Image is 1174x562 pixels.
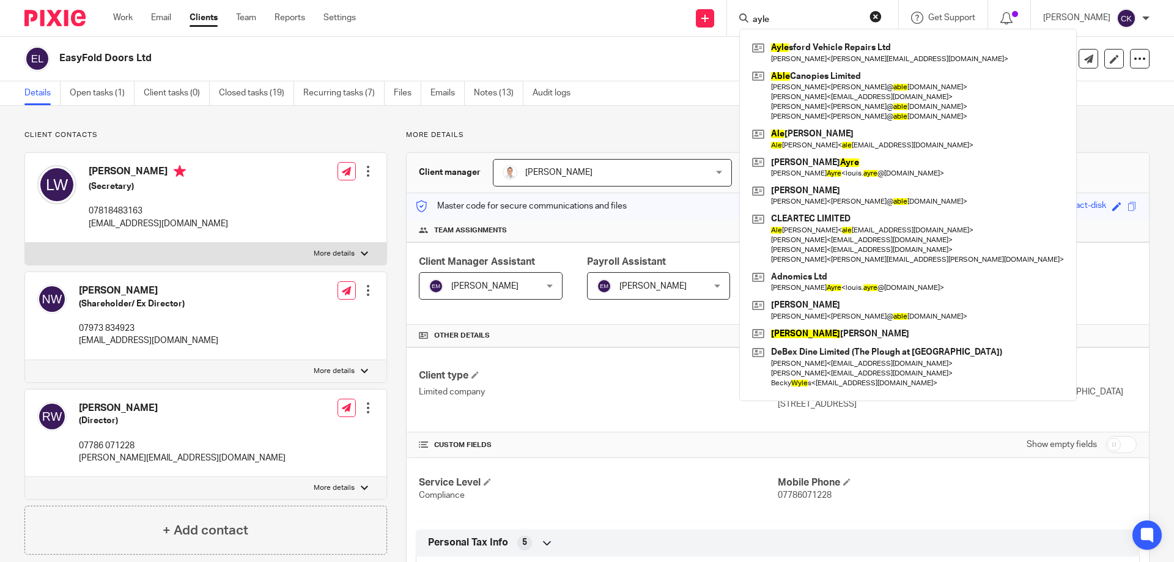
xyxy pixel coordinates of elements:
span: Get Support [928,13,975,22]
a: Team [236,12,256,24]
p: [STREET_ADDRESS] [778,398,1137,410]
a: Details [24,81,61,105]
h4: Client type [419,369,778,382]
span: Client Manager Assistant [419,257,535,267]
p: [PERSON_NAME] [1043,12,1110,24]
h4: [PERSON_NAME] [79,402,286,415]
span: Personal Tax Info [428,536,508,549]
p: [EMAIL_ADDRESS][DOMAIN_NAME] [89,218,228,230]
span: [PERSON_NAME] [619,282,687,290]
p: Limited company [419,386,778,398]
h4: [PERSON_NAME] [79,284,218,297]
span: [PERSON_NAME] [525,168,593,177]
span: Other details [434,331,490,341]
p: More details [406,130,1150,140]
img: svg%3E [1117,9,1136,28]
span: Compliance [419,491,465,500]
img: accounting-firm-kent-will-wood-e1602855177279.jpg [503,165,517,180]
a: Reports [275,12,305,24]
img: Pixie [24,10,86,26]
h5: (Secretary) [89,180,228,193]
span: 07786071228 [778,491,832,500]
p: More details [314,483,355,493]
img: svg%3E [37,284,67,314]
span: Team assignments [434,226,507,235]
span: 5 [522,536,527,549]
input: Search [751,15,862,26]
p: [EMAIL_ADDRESS][DOMAIN_NAME] [79,335,218,347]
a: Notes (13) [474,81,523,105]
a: Client tasks (0) [144,81,210,105]
h2: EasyFold Doors Ltd [59,52,799,65]
h4: Service Level [419,476,778,489]
i: Primary [174,165,186,177]
div: glazed-almond-pinstriped-compact-disk [953,199,1106,213]
p: More details [314,249,355,259]
a: Emails [430,81,465,105]
p: 07818483163 [89,205,228,217]
img: svg%3E [37,402,67,431]
h3: Client manager [419,166,481,179]
a: Recurring tasks (7) [303,81,385,105]
a: Audit logs [533,81,580,105]
a: Clients [190,12,218,24]
img: svg%3E [24,46,50,72]
h4: + Add contact [163,521,248,540]
a: Closed tasks (19) [219,81,294,105]
img: svg%3E [429,279,443,294]
a: Files [394,81,421,105]
h4: [PERSON_NAME] [89,165,228,180]
img: svg%3E [37,165,76,204]
label: Show empty fields [1027,438,1097,451]
h4: CUSTOM FIELDS [419,440,778,450]
span: [PERSON_NAME] [451,282,519,290]
p: 07786 071228 [79,440,286,452]
p: More details [314,366,355,376]
p: [PERSON_NAME][EMAIL_ADDRESS][DOMAIN_NAME] [79,452,286,464]
a: Open tasks (1) [70,81,135,105]
p: Master code for secure communications and files [416,200,627,212]
a: Settings [323,12,356,24]
a: Email [151,12,171,24]
span: Payroll Assistant [587,257,666,267]
img: svg%3E [597,279,611,294]
p: 07973 834923 [79,322,218,335]
button: Clear [869,10,882,23]
h5: (Director) [79,415,286,427]
a: Work [113,12,133,24]
p: Client contacts [24,130,387,140]
h4: Mobile Phone [778,476,1137,489]
h5: (Shareholder/ Ex Director) [79,298,218,310]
